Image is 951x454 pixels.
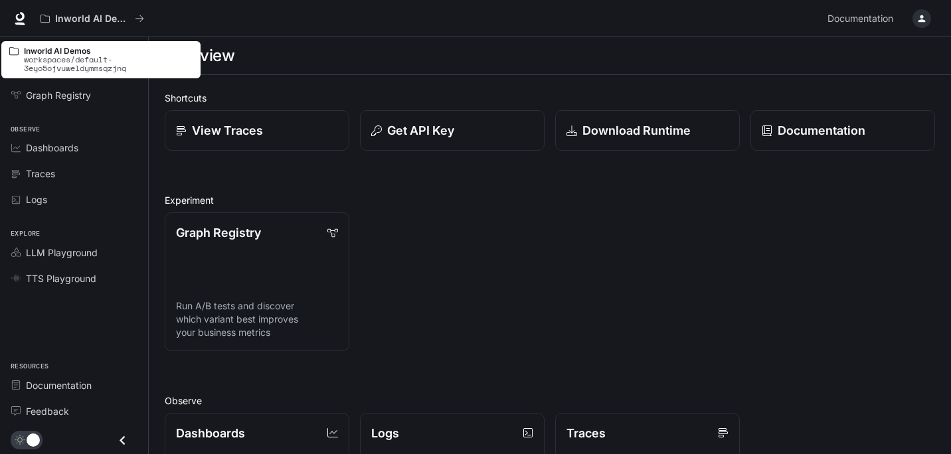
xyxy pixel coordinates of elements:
[5,136,143,159] a: Dashboards
[5,188,143,211] a: Logs
[5,241,143,264] a: LLM Playground
[55,13,130,25] p: Inworld AI Demos
[108,427,137,454] button: Close drawer
[27,432,40,447] span: Dark mode toggle
[26,192,47,206] span: Logs
[582,121,691,139] p: Download Runtime
[165,212,349,351] a: Graph RegistryRun A/B tests and discover which variant best improves your business metrics
[5,374,143,397] a: Documentation
[387,121,454,139] p: Get API Key
[778,121,865,139] p: Documentation
[827,11,893,27] span: Documentation
[24,55,193,72] p: workspaces/default-3eyo5ojvuweldymmsqzjnq
[192,121,263,139] p: View Traces
[26,378,92,392] span: Documentation
[165,110,349,151] a: View Traces
[822,5,903,32] a: Documentation
[165,193,935,207] h2: Experiment
[371,424,399,442] p: Logs
[555,110,740,151] a: Download Runtime
[5,400,143,423] a: Feedback
[24,46,193,55] p: Inworld AI Demos
[176,299,338,339] p: Run A/B tests and discover which variant best improves your business metrics
[176,424,245,442] p: Dashboards
[5,162,143,185] a: Traces
[26,246,98,260] span: LLM Playground
[165,91,935,105] h2: Shortcuts
[360,110,545,151] button: Get API Key
[35,5,150,32] button: All workspaces
[26,88,91,102] span: Graph Registry
[5,84,143,107] a: Graph Registry
[176,224,261,242] p: Graph Registry
[26,141,78,155] span: Dashboards
[26,404,69,418] span: Feedback
[26,167,55,181] span: Traces
[26,271,96,285] span: TTS Playground
[5,267,143,290] a: TTS Playground
[165,394,935,408] h2: Observe
[750,110,935,151] a: Documentation
[566,424,606,442] p: Traces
